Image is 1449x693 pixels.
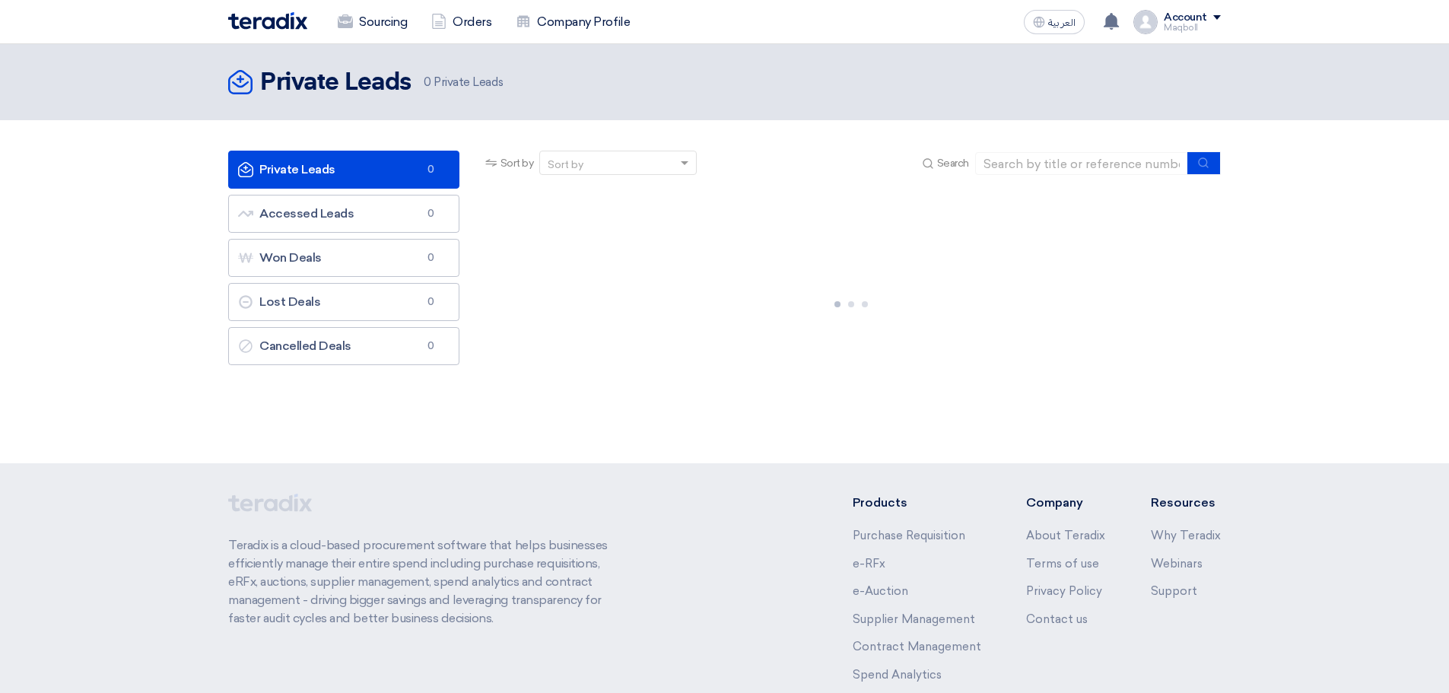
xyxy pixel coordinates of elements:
a: Why Teradix [1151,529,1221,542]
a: Cancelled Deals0 [228,327,459,365]
a: Support [1151,584,1197,598]
a: Spend Analytics [853,668,942,682]
a: Lost Deals0 [228,283,459,321]
img: profile_test.png [1133,10,1158,34]
a: About Teradix [1026,529,1105,542]
li: Company [1026,494,1105,512]
a: Sourcing [326,5,419,39]
li: Products [853,494,981,512]
button: العربية [1024,10,1085,34]
span: Private Leads [424,74,503,91]
span: 0 [422,250,440,265]
a: Contact us [1026,612,1088,626]
a: Private Leads0 [228,151,459,189]
span: 0 [422,206,440,221]
span: Sort by [500,155,534,171]
span: 0 [422,162,440,177]
span: 0 [422,294,440,310]
a: Won Deals0 [228,239,459,277]
a: Purchase Requisition [853,529,965,542]
a: Orders [419,5,504,39]
span: Search [937,155,969,171]
div: Sort by [548,157,583,173]
a: Company Profile [504,5,642,39]
a: Contract Management [853,640,981,653]
a: Webinars [1151,557,1203,571]
div: Maqboll [1164,24,1221,32]
a: Accessed Leads0 [228,195,459,233]
span: العربية [1048,17,1076,28]
a: e-Auction [853,584,908,598]
li: Resources [1151,494,1221,512]
a: e-RFx [853,557,885,571]
input: Search by title or reference number [975,152,1188,175]
a: Supplier Management [853,612,975,626]
div: Account [1164,11,1207,24]
a: Terms of use [1026,557,1099,571]
img: Teradix logo [228,12,307,30]
span: 0 [422,339,440,354]
h2: Private Leads [260,68,412,98]
a: Privacy Policy [1026,584,1102,598]
p: Teradix is a cloud-based procurement software that helps businesses efficiently manage their enti... [228,536,625,628]
span: 0 [424,75,431,89]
